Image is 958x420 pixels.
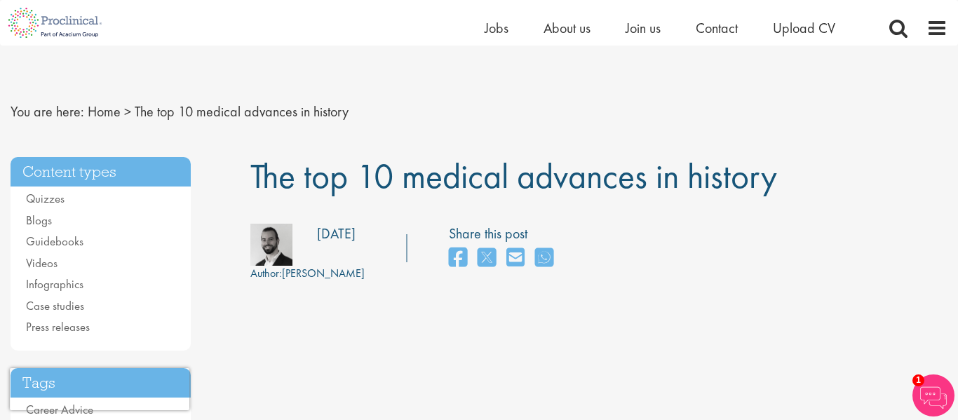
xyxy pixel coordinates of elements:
a: Blogs [26,212,52,228]
a: Press releases [26,319,90,334]
a: Guidebooks [26,233,83,249]
span: 1 [912,374,924,386]
label: Share this post [449,224,560,244]
div: [DATE] [317,224,356,244]
a: Case studies [26,298,84,313]
a: Infographics [26,276,83,292]
a: share on whats app [535,243,553,273]
a: Join us [626,19,661,37]
a: About us [544,19,591,37]
span: The top 10 medical advances in history [135,102,349,121]
a: Videos [26,255,58,271]
span: The top 10 medical advances in history [250,154,777,198]
span: You are here: [11,102,84,121]
iframe: reCAPTCHA [10,368,189,410]
a: share on facebook [449,243,467,273]
a: share on email [506,243,525,273]
a: Contact [696,19,738,37]
h3: Content types [11,157,191,187]
a: Quizzes [26,191,65,206]
a: breadcrumb link [88,102,121,121]
a: share on twitter [478,243,496,273]
span: > [124,102,131,121]
a: Upload CV [773,19,835,37]
a: Jobs [485,19,508,37]
span: Author: [250,266,282,280]
div: [PERSON_NAME] [250,266,365,282]
img: 76d2c18e-6ce3-4617-eefd-08d5a473185b [250,224,292,266]
img: Chatbot [912,374,954,416]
